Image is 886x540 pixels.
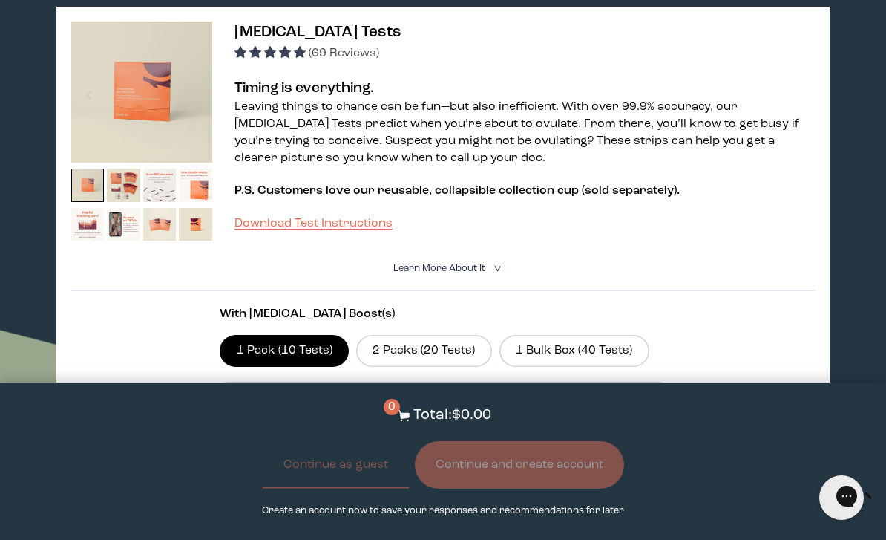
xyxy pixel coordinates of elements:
iframe: Gorgias live chat messenger [812,470,871,525]
label: 2 Packs (20 Tests) [356,335,492,366]
p: Leaving things to chance can be fun—but also inefficient. With over 99.9% accuracy, our [MEDICAL_... [234,99,816,167]
button: Continue as guest [263,441,409,489]
label: 1 Bulk Box (40 Tests) [499,335,649,366]
i: < [489,264,503,273]
span: (69 Reviews) [309,48,379,59]
img: thumbnail image [143,169,177,202]
summary: Learn More About it < [393,261,493,276]
p: Total: $0.00 [413,405,491,426]
span: 0 [384,399,400,415]
img: thumbnail image [71,169,105,202]
img: thumbnail image [107,169,140,202]
strong: Timing is everything. [234,81,374,96]
img: thumbnail image [71,208,105,241]
img: thumbnail image [71,22,212,163]
span: P.S. Customers love our reusable, collapsible collection cup (sold separately) [234,185,677,197]
p: With [MEDICAL_DATA] Boost(s) [220,306,666,323]
label: 1 Pack (10 Tests) [220,335,349,366]
button: Continue and create account [415,441,624,489]
span: [MEDICAL_DATA] Tests [234,25,401,40]
img: thumbnail image [179,208,212,241]
img: thumbnail image [143,208,177,241]
img: thumbnail image [107,208,140,241]
a: Download Test Instructions [234,218,393,230]
span: 4.96 stars [234,48,309,59]
span: Learn More About it [393,264,485,273]
img: thumbnail image [179,169,212,202]
span: . [677,185,680,197]
p: Create an account now to save your responses and recommendations for later [262,504,624,518]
